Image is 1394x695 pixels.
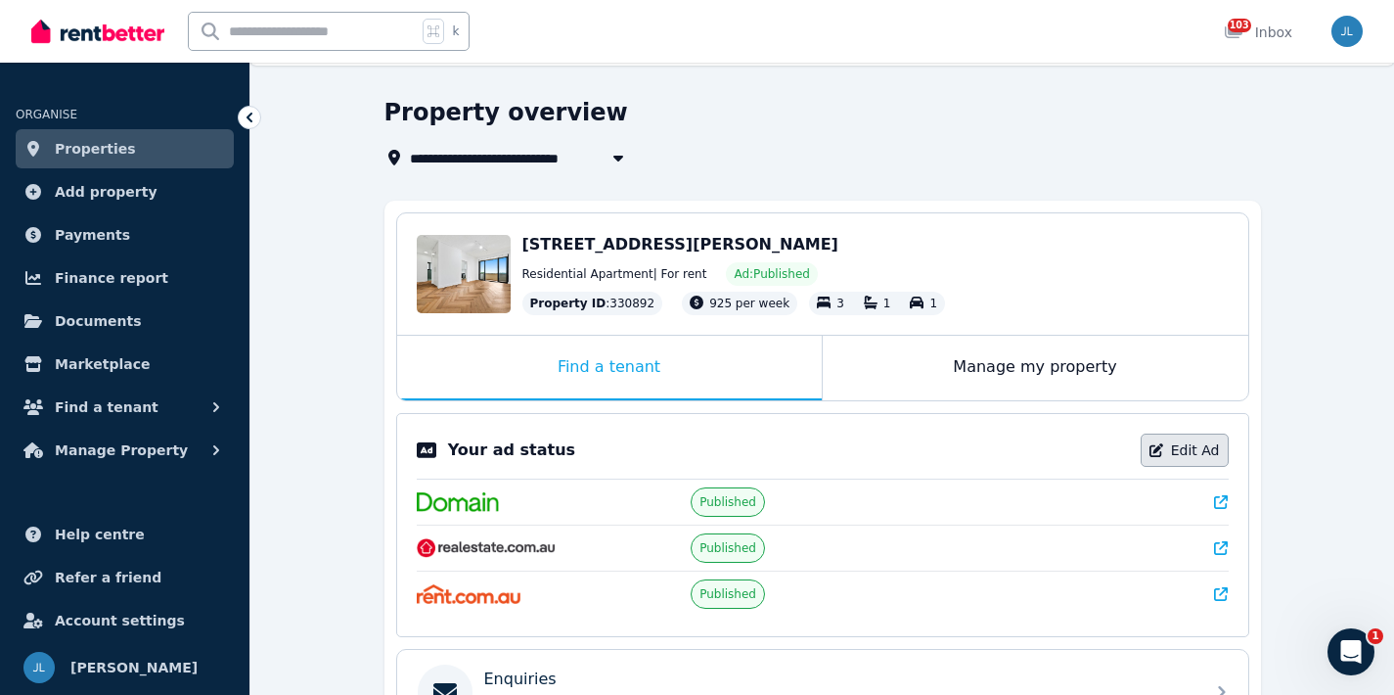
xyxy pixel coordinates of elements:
[452,23,459,39] span: k
[23,652,55,683] img: Joanne Lau
[55,137,136,161] span: Properties
[16,129,234,168] a: Properties
[1228,19,1251,32] span: 103
[929,297,937,310] span: 1
[417,538,557,558] img: RealEstate.com.au
[55,309,142,333] span: Documents
[484,668,557,691] p: Enquiries
[699,586,756,602] span: Published
[55,439,188,462] span: Manage Property
[16,515,234,554] a: Help centre
[1327,628,1374,675] iframe: Intercom live chat
[883,297,891,310] span: 1
[699,540,756,556] span: Published
[1331,16,1363,47] img: Joanne Lau
[823,336,1248,400] div: Manage my property
[16,558,234,597] a: Refer a friend
[522,235,838,254] span: [STREET_ADDRESS][PERSON_NAME]
[417,584,521,604] img: Rent.com.au
[16,301,234,341] a: Documents
[55,180,157,204] span: Add property
[55,223,130,247] span: Payments
[522,292,663,315] div: : 330892
[16,601,234,640] a: Account settings
[55,566,161,589] span: Refer a friend
[16,388,234,427] button: Find a tenant
[55,266,168,290] span: Finance report
[1141,434,1229,467] a: Edit Ad
[16,172,234,211] a: Add property
[699,494,756,510] span: Published
[55,523,145,546] span: Help centre
[31,17,164,46] img: RentBetter
[522,266,707,282] span: Residential Apartment | For rent
[1224,23,1292,42] div: Inbox
[384,97,628,128] h1: Property overview
[55,395,158,419] span: Find a tenant
[16,431,234,470] button: Manage Property
[55,609,185,632] span: Account settings
[397,336,822,400] div: Find a tenant
[836,297,844,310] span: 3
[16,345,234,384] a: Marketplace
[55,352,150,376] span: Marketplace
[16,108,77,121] span: ORGANISE
[530,296,607,311] span: Property ID
[16,258,234,298] a: Finance report
[70,656,198,679] span: [PERSON_NAME]
[709,297,789,310] span: 925 per week
[417,492,499,512] img: Domain.com.au
[448,439,575,462] p: Your ad status
[734,266,809,282] span: Ad: Published
[16,215,234,255] a: Payments
[1368,628,1383,644] span: 1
